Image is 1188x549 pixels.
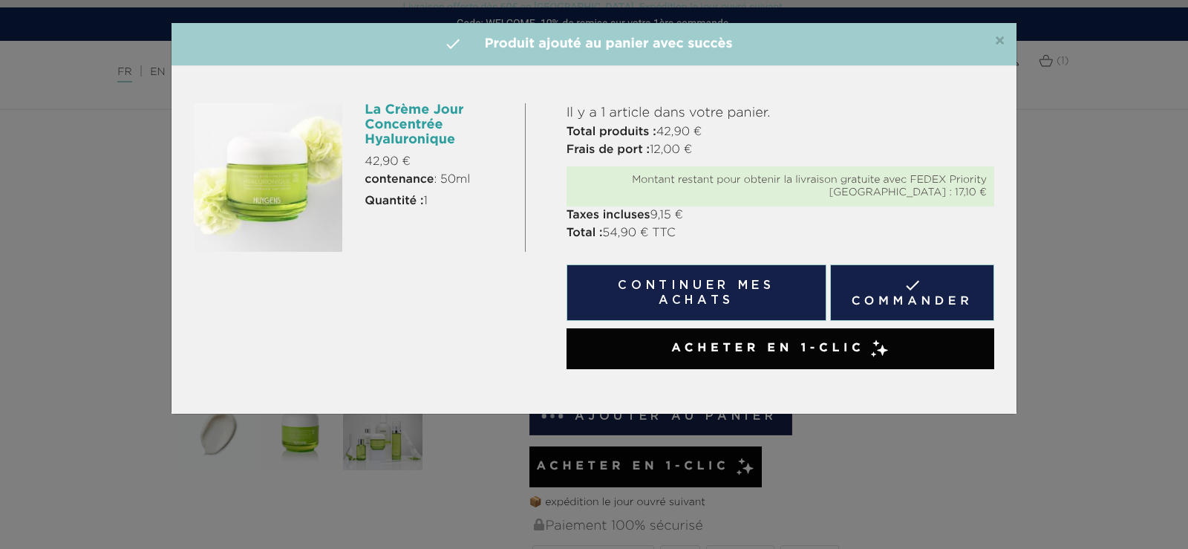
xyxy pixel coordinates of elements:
a: Commander [830,264,994,321]
span: : 50ml [365,171,470,189]
strong: Quantité : [365,195,423,207]
span: × [994,33,1005,51]
p: 42,90 € [567,123,994,141]
p: 42,90 € [365,153,513,171]
button: Close [994,33,1005,51]
img: La Crème Jour Concentrée Hyaluronique [194,103,342,252]
strong: Frais de port : [567,144,650,156]
strong: Total produits : [567,126,656,138]
p: 9,15 € [567,207,994,224]
h4: Produit ajouté au panier avec succès [183,34,1005,54]
i:  [444,35,462,53]
p: Il y a 1 article dans votre panier. [567,103,994,123]
p: 1 [365,192,513,210]
strong: Taxes incluses [567,209,650,221]
strong: contenance [365,174,434,186]
div: Montant restant pour obtenir la livraison gratuite avec FEDEX Priority [GEOGRAPHIC_DATA] : 17,10 € [574,174,987,199]
button: Continuer mes achats [567,264,826,321]
strong: Total : [567,227,603,239]
p: 12,00 € [567,141,994,159]
h6: La Crème Jour Concentrée Hyaluronique [365,103,513,147]
p: 54,90 € TTC [567,224,994,242]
